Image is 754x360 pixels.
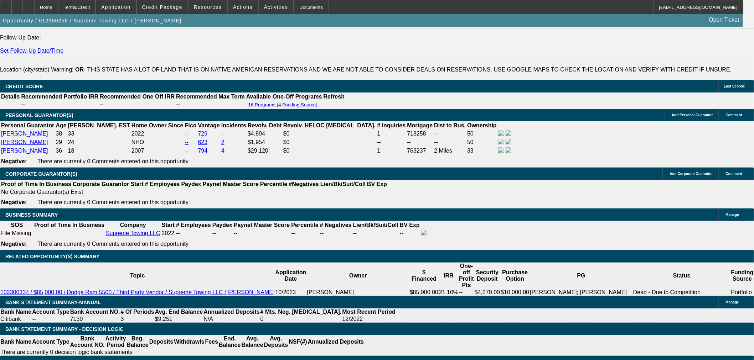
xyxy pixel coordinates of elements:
th: Available One-Off Programs [246,93,322,100]
th: $ Financed [409,263,439,289]
th: Owner [307,263,409,289]
th: # Of Periods [120,308,155,316]
b: Percentile [260,181,287,187]
button: Resources [188,0,227,14]
td: -- [434,130,466,138]
span: PERSONAL GUARANTOR(S) [5,112,73,118]
b: # Employees [145,181,180,187]
b: Mortgage [407,122,433,128]
b: Paynet Master Score [203,181,259,187]
td: 3 [120,316,155,323]
b: Home Owner Since [131,122,184,128]
td: -- [221,130,247,138]
img: facebook-icon.png [421,230,427,235]
th: Bank Account NO. [70,308,120,316]
span: -- [176,230,180,236]
a: [PERSON_NAME] [1,139,48,145]
td: No Corporate Guarantor(s) Exist [1,189,390,196]
td: -- [407,138,433,146]
td: Dead - Due to Competition [633,289,731,296]
td: 50 [467,130,497,138]
th: Purchase Option [500,263,530,289]
div: -- [320,230,352,237]
td: 1 [377,130,406,138]
span: Add Corporate Guarantor [670,172,713,176]
td: 33 [68,130,130,138]
th: Bank Account NO. [70,335,105,349]
a: 2 [221,139,224,145]
th: PG [530,263,633,289]
span: Last Scored: [724,84,746,88]
button: 16 Programs (4 Funding Source) [246,102,320,108]
span: BUSINESS SUMMARY [5,212,58,218]
a: 729 [198,131,208,137]
th: Avg. Deposits [264,335,289,349]
img: facebook-icon.png [498,139,504,144]
b: Incidents [221,122,246,128]
td: 36 [55,147,67,155]
td: 29 [55,138,67,146]
a: -- [185,148,189,154]
td: NHO [131,138,184,146]
button: Actions [228,0,258,14]
td: $4,894 [247,130,282,138]
b: Revolv. Debt [248,122,282,128]
th: Most Recent Period [342,308,396,316]
img: linkedin-icon.png [506,147,511,153]
span: 2022 [131,131,144,137]
td: $0 [283,130,376,138]
td: 12/2022 [342,316,396,323]
td: Portfolio [731,289,754,296]
th: Proof of Time In Business [34,222,105,229]
b: Paynet Master Score [234,222,290,228]
span: Application [101,4,130,10]
td: -- [99,101,175,108]
td: 18 [68,147,130,155]
th: Account Type [32,335,70,349]
a: Open Ticket [706,14,742,26]
span: There are currently 0 Comments entered on this opportunity [37,158,188,164]
a: -- [185,131,189,137]
span: There are currently 0 Comments entered on this opportunity [37,199,188,205]
span: BANK STATEMENT SUMMARY-MANUAL [5,300,101,305]
td: -- [212,229,233,237]
td: 718258 [407,130,433,138]
a: -- [185,139,189,145]
span: 2007 [131,148,144,154]
a: 4 [221,148,224,154]
span: Manage [726,213,739,217]
img: facebook-icon.png [498,147,504,153]
b: Fico [185,122,197,128]
th: Activity Period [105,335,126,349]
b: BV Exp [367,181,387,187]
a: [PERSON_NAME] [1,148,48,154]
td: 7130 [70,316,120,323]
td: $85,000.00 [409,289,439,296]
td: -- [434,138,466,146]
span: Comment [726,113,742,117]
th: NSF(#) [288,335,308,349]
span: Opportunity / 012300256 / Supreme Towing LLC / [PERSON_NAME] [3,18,181,23]
div: -- [291,230,318,237]
b: #Negatives [289,181,319,187]
b: # Employees [176,222,211,228]
th: IRR [439,263,459,289]
td: -- [21,101,99,108]
td: 1 [377,147,406,155]
span: Add Personal Guarantor [672,113,713,117]
td: N/A [203,316,260,323]
span: Credit Package [142,4,182,10]
th: Recommended One Off IRR [99,93,175,100]
th: SOS [1,222,33,229]
div: -- [234,230,290,237]
a: [PERSON_NAME] [1,131,48,137]
th: Deposits [149,335,174,349]
td: [PERSON_NAME] [307,289,409,296]
th: # Mts. Neg. [MEDICAL_DATA]. [260,308,342,316]
td: 10/2023 [275,289,307,296]
b: Paydex [181,181,201,187]
td: $0 [283,138,376,146]
b: Paydex [212,222,232,228]
b: Lien/Bk/Suit/Coll [353,222,398,228]
span: RELATED OPPORTUNITY(S) SUMMARY [5,254,99,259]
